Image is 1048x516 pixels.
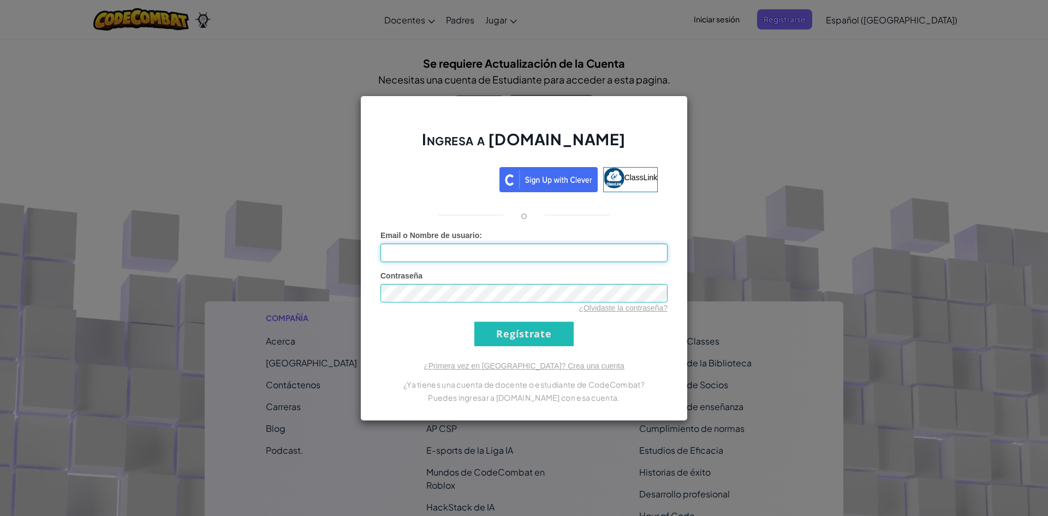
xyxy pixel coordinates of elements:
[499,167,598,192] img: clever_sso_button@2x.png
[385,166,499,190] iframe: Botón de Acceder con Google
[474,322,574,346] input: Regístrate
[380,391,668,404] p: Puedes ingresar a [DOMAIN_NAME] con esa cuenta.
[380,230,482,241] label: :
[604,168,624,188] img: classlink-logo-small.png
[380,378,668,391] p: ¿Ya tienes una cuenta de docente o estudiante de CodeCombat?
[521,209,527,222] p: o
[579,304,668,312] a: ¿Olvidaste la contraseña?
[424,361,624,370] a: ¿Primera vez en [GEOGRAPHIC_DATA]? Crea una cuenta
[380,231,479,240] span: Email o Nombre de usuario
[380,129,668,161] h2: Ingresa a [DOMAIN_NAME]
[380,271,422,280] span: Contraseña
[624,173,658,181] span: ClassLink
